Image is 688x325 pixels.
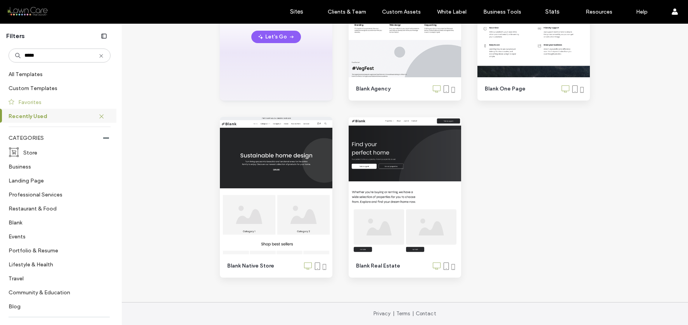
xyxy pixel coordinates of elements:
a: Contact [416,311,436,316]
label: Store [23,146,104,159]
label: Travel [9,271,104,285]
button: Let's Go [251,31,301,43]
a: Privacy [373,311,391,316]
label: Sites [290,8,303,15]
span: Filters [6,32,25,40]
label: CATEGORIES [9,131,103,145]
label: Favorites [18,95,104,109]
label: Custom Assets [382,9,421,15]
label: Landing Page [9,174,104,187]
span: Help [18,5,34,12]
label: Professional Services [9,188,104,201]
label: Stats [545,8,560,15]
label: Custom Templates [9,81,104,95]
label: Portfolio & Resume [9,243,104,257]
label: Business [9,160,104,173]
label: Clients & Team [328,9,366,15]
label: Help [636,9,648,15]
label: Recently Used [9,109,99,123]
label: White Label [437,9,467,15]
label: Business Tools [483,9,521,15]
label: Blog [9,299,104,313]
span: | [412,311,414,316]
label: Blank [9,216,104,229]
label: All Templates [9,67,109,81]
label: Community & Education [9,285,104,299]
label: Events [9,229,104,243]
label: Restaurant & Food [9,202,104,215]
label: Lifestyle & Health [9,257,104,271]
img: i_cart_boxed [9,147,19,158]
span: | [393,311,394,316]
a: Terms [396,311,410,316]
label: Resources [586,9,612,15]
